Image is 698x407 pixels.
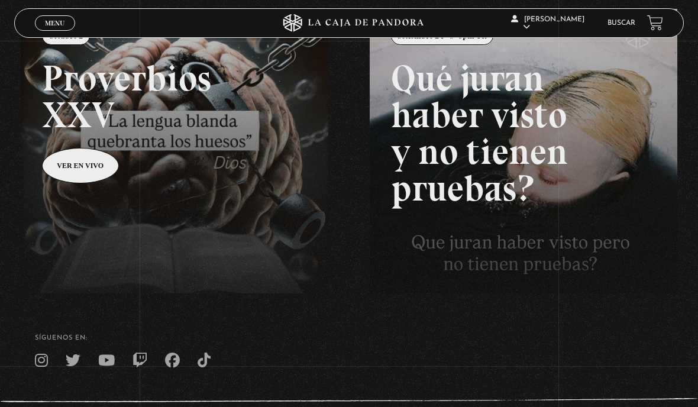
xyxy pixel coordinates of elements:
a: View your shopping cart [647,15,663,31]
h4: SÍguenos en: [35,335,663,341]
span: Menu [45,20,64,27]
span: Cerrar [41,30,69,38]
a: Buscar [607,20,635,27]
span: [PERSON_NAME] [511,16,584,31]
